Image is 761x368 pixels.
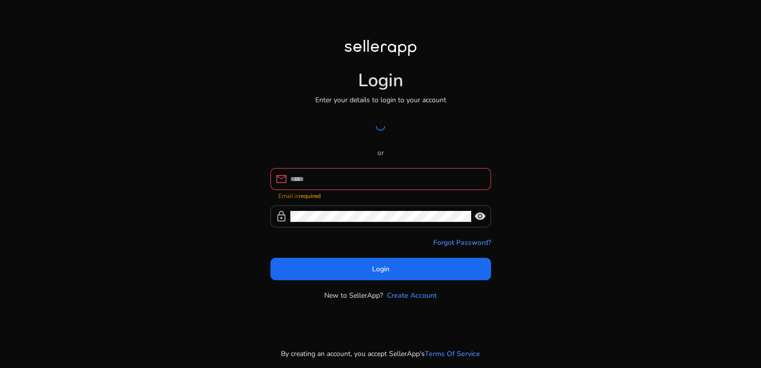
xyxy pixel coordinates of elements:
[315,95,446,105] p: Enter your details to login to your account
[433,237,491,248] a: Forgot Password?
[358,70,403,91] h1: Login
[387,290,437,301] a: Create Account
[275,210,287,222] span: lock
[270,258,491,280] button: Login
[270,148,491,158] p: or
[324,290,383,301] p: New to SellerApp?
[372,264,389,274] span: Login
[275,173,287,185] span: mail
[299,192,321,200] strong: required
[278,190,483,200] mat-error: Email is
[425,349,480,359] a: Terms Of Service
[474,210,486,222] span: visibility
